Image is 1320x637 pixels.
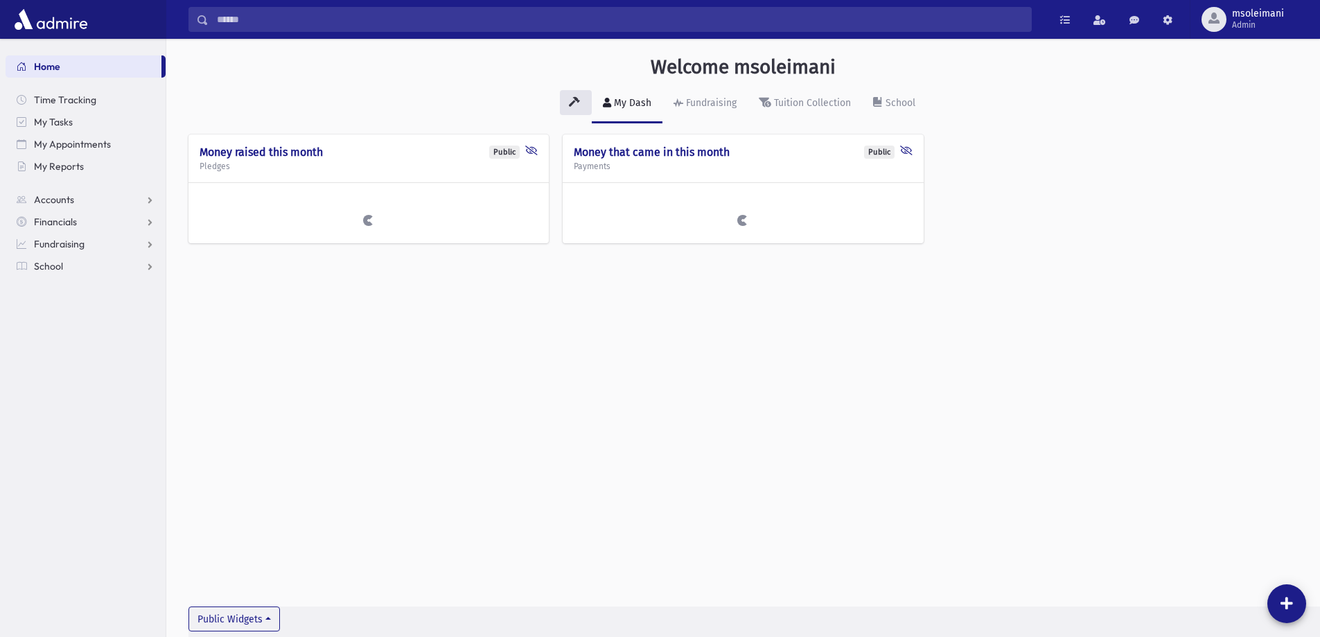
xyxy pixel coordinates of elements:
a: School [862,85,926,123]
a: My Reports [6,155,166,177]
a: Financials [6,211,166,233]
input: Search [209,7,1031,32]
a: Tuition Collection [748,85,862,123]
span: My Appointments [34,138,111,150]
a: My Tasks [6,111,166,133]
a: My Appointments [6,133,166,155]
a: Fundraising [662,85,748,123]
a: Home [6,55,161,78]
a: My Dash [592,85,662,123]
span: School [34,260,63,272]
h5: Pledges [200,162,538,171]
span: My Tasks [34,116,73,128]
a: Time Tracking [6,89,166,111]
div: Tuition Collection [771,97,851,109]
span: Accounts [34,193,74,206]
a: Accounts [6,189,166,211]
img: AdmirePro [11,6,91,33]
a: Fundraising [6,233,166,255]
span: msoleimani [1232,8,1284,19]
span: Time Tracking [34,94,96,106]
button: Public Widgets [188,607,280,631]
h4: Money raised this month [200,146,538,159]
span: Home [34,60,60,73]
h5: Payments [574,162,912,171]
div: Public [489,146,520,159]
div: My Dash [611,97,651,109]
span: Fundraising [34,238,85,250]
span: My Reports [34,160,84,173]
h4: Money that came in this month [574,146,912,159]
a: School [6,255,166,277]
div: School [883,97,915,109]
span: Financials [34,216,77,228]
h3: Welcome msoleimani [651,55,836,79]
div: Public [864,146,895,159]
span: Admin [1232,19,1284,30]
div: Fundraising [683,97,737,109]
